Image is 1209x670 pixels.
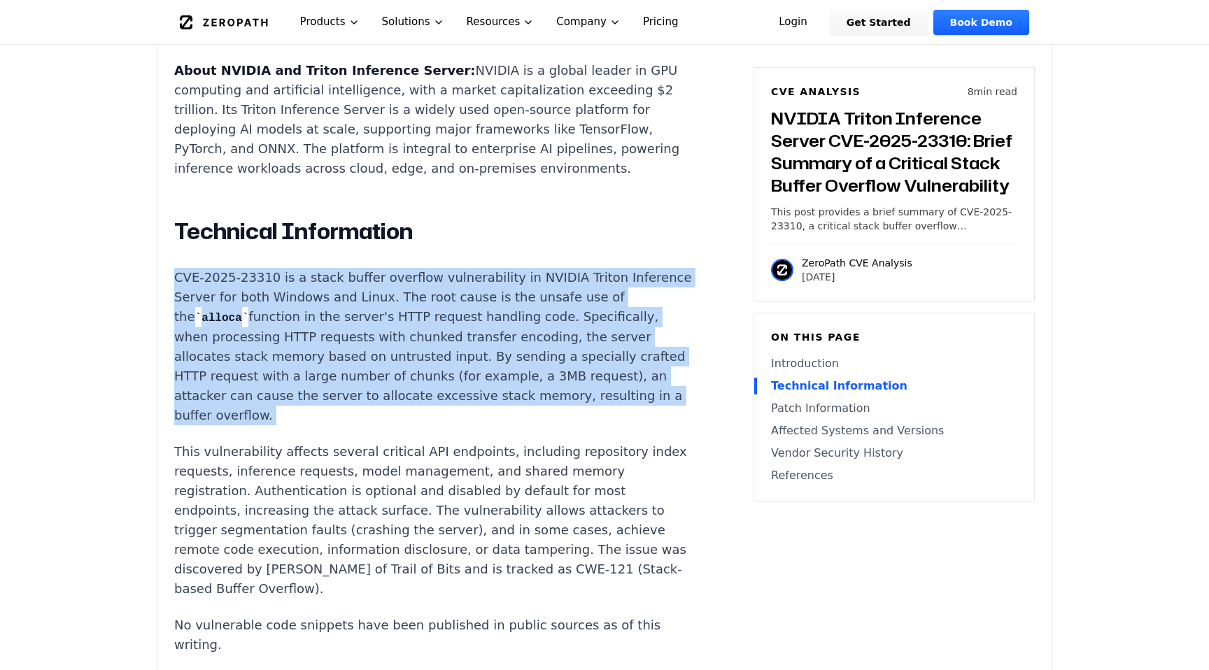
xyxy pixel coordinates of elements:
p: This vulnerability affects several critical API endpoints, including repository index requests, i... [174,442,695,599]
h6: On this page [771,330,1017,344]
a: Get Started [830,10,928,35]
p: No vulnerable code snippets have been published in public sources as of this writing. [174,615,695,655]
code: alloca [195,312,249,325]
a: Login [762,10,824,35]
h3: NVIDIA Triton Inference Server CVE-2025-23310: Brief Summary of a Critical Stack Buffer Overflow ... [771,107,1017,197]
p: NVIDIA is a global leader in GPU computing and artificial intelligence, with a market capitalizat... [174,61,695,178]
a: Technical Information [771,378,1017,394]
p: CVE-2025-23310 is a stack buffer overflow vulnerability in NVIDIA Triton Inference Server for bot... [174,268,695,425]
a: References [771,467,1017,484]
a: Book Demo [933,10,1029,35]
a: Affected Systems and Versions [771,422,1017,439]
a: Patch Information [771,400,1017,417]
p: [DATE] [802,270,912,284]
h2: Technical Information [174,218,695,245]
h6: CVE Analysis [771,85,861,99]
strong: About NVIDIA and Triton Inference Server: [174,63,476,78]
img: ZeroPath CVE Analysis [771,259,793,281]
a: Introduction [771,355,1017,372]
p: ZeroPath CVE Analysis [802,256,912,270]
p: This post provides a brief summary of CVE-2025-23310, a critical stack buffer overflow vulnerabil... [771,205,1017,233]
a: Vendor Security History [771,445,1017,462]
p: 8 min read [968,85,1017,99]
